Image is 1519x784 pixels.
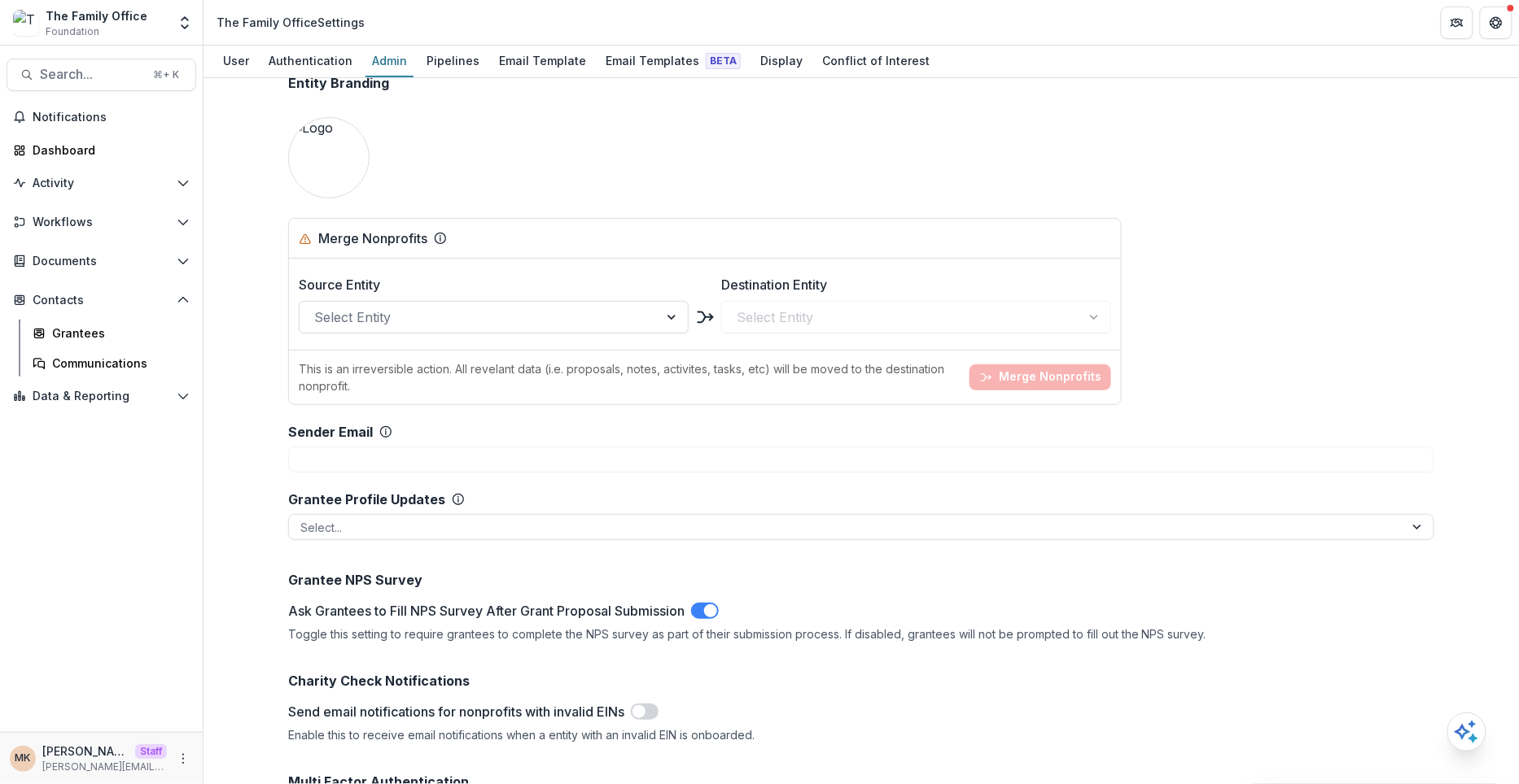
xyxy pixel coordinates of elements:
[1480,7,1512,39] button: Get Help
[33,216,170,229] span: Workflows
[754,49,809,72] div: Display
[288,702,624,721] label: Send email notifications for nonprofits with invalid EINs
[217,49,256,72] div: User
[288,601,685,621] label: Ask Grantees to Fill NPS Survey After Grant Proposal Submission
[288,728,1434,742] div: Enable this to receive email notifications when a entity with an invalid EIN is onboarded.
[42,743,129,760] p: [PERSON_NAME]
[7,104,196,130] button: Notifications
[288,425,373,440] h2: Sender Email
[13,10,39,36] img: The Family Office
[7,287,196,313] button: Open Contacts
[33,255,170,268] span: Documents
[52,324,183,342] div: Grantees
[492,49,593,72] div: Email Template
[366,49,414,72] div: Admin
[420,46,486,77] a: Pipelines
[33,294,170,307] span: Contacts
[33,111,190,124] span: Notifications
[33,142,183,159] div: Dashboard
[262,49,359,72] div: Authentication
[288,673,1434,689] h2: Charity Check Notifications
[217,46,256,77] a: User
[26,350,196,377] a: Communications
[299,275,679,294] label: Source Entity
[1447,712,1486,751] button: Open AI Assistant
[33,176,170,190] span: Activity
[599,49,747,72] div: Email Templates
[816,49,936,72] div: Conflict of Interest
[173,749,193,769] button: More
[42,760,167,774] p: [PERSON_NAME][EMAIL_ADDRESS][DOMAIN_NAME]
[288,627,1434,641] div: Toggle this setting to require grantees to complete the NPS survey as part of their submission pr...
[7,137,196,163] a: Dashboard
[150,66,182,84] div: ⌘ + K
[135,744,167,759] p: Staff
[46,24,99,39] span: Foundation
[7,170,196,196] button: Open Activity
[366,46,414,77] a: Admin
[15,753,31,764] div: Maya Kuppermann
[599,46,747,77] a: Email Templates Beta
[40,67,143,82] span: Search...
[721,275,1101,294] label: Destination Entity
[492,46,593,77] a: Email Template
[7,248,196,274] button: Open Documents
[210,11,371,34] nav: breadcrumb
[970,364,1111,390] button: Merge Nonprofits
[1441,7,1473,39] button: Partners
[288,76,389,91] h2: Entity Branding
[217,14,365,31] div: The Family Office Settings
[754,46,809,77] a: Display
[7,383,196,409] button: Open Data & Reporting
[52,355,183,372] div: Communications
[46,7,147,24] div: The Family Office
[7,59,196,91] button: Search...
[706,53,741,69] span: Beta
[33,390,170,403] span: Data & Reporting
[262,46,359,77] a: Authentication
[299,360,963,394] p: This is an irreversible action. All revelant data (i.e. proposals, notes, activites, tasks, etc) ...
[26,320,196,346] a: Grantees
[288,492,445,507] h2: Grantee Profile Updates
[420,49,486,72] div: Pipelines
[173,7,196,39] button: Open entity switcher
[318,229,427,248] div: Merge Nonprofits
[816,46,936,77] a: Conflict of Interest
[7,209,196,235] button: Open Workflows
[288,573,1434,588] h2: Grantee NPS Survey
